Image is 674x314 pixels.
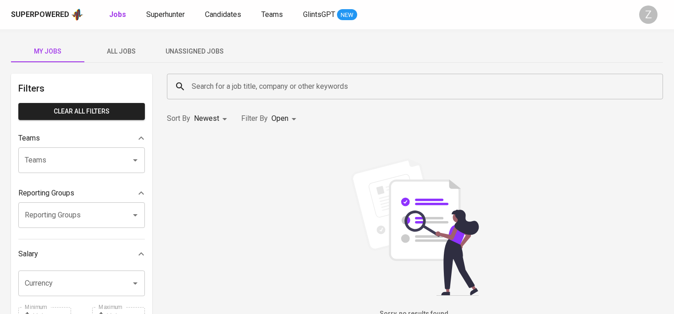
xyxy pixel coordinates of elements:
div: Salary [18,245,145,263]
span: GlintsGPT [303,10,335,19]
a: Teams [261,9,285,21]
img: file_searching.svg [346,158,484,296]
p: Salary [18,249,38,260]
div: Open [271,110,299,127]
a: GlintsGPT NEW [303,9,357,21]
div: Teams [18,129,145,147]
a: Superhunter [146,9,187,21]
button: Open [129,154,142,167]
a: Jobs [109,9,128,21]
p: Filter By [241,113,268,124]
div: Superpowered [11,10,69,20]
div: Z [639,5,657,24]
button: Open [129,277,142,290]
div: Reporting Groups [18,184,145,202]
a: Superpoweredapp logo [11,8,83,22]
span: My Jobs [17,46,79,57]
img: app logo [71,8,83,22]
span: Superhunter [146,10,185,19]
div: Newest [194,110,230,127]
span: All Jobs [90,46,152,57]
p: Teams [18,133,40,144]
span: Candidates [205,10,241,19]
p: Reporting Groups [18,188,74,199]
b: Jobs [109,10,126,19]
button: Open [129,209,142,222]
p: Newest [194,113,219,124]
span: Open [271,114,288,123]
span: NEW [337,11,357,20]
button: Clear All filters [18,103,145,120]
span: Clear All filters [26,106,138,117]
span: Unassigned Jobs [163,46,226,57]
p: Sort By [167,113,190,124]
span: Teams [261,10,283,19]
h6: Filters [18,81,145,96]
a: Candidates [205,9,243,21]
